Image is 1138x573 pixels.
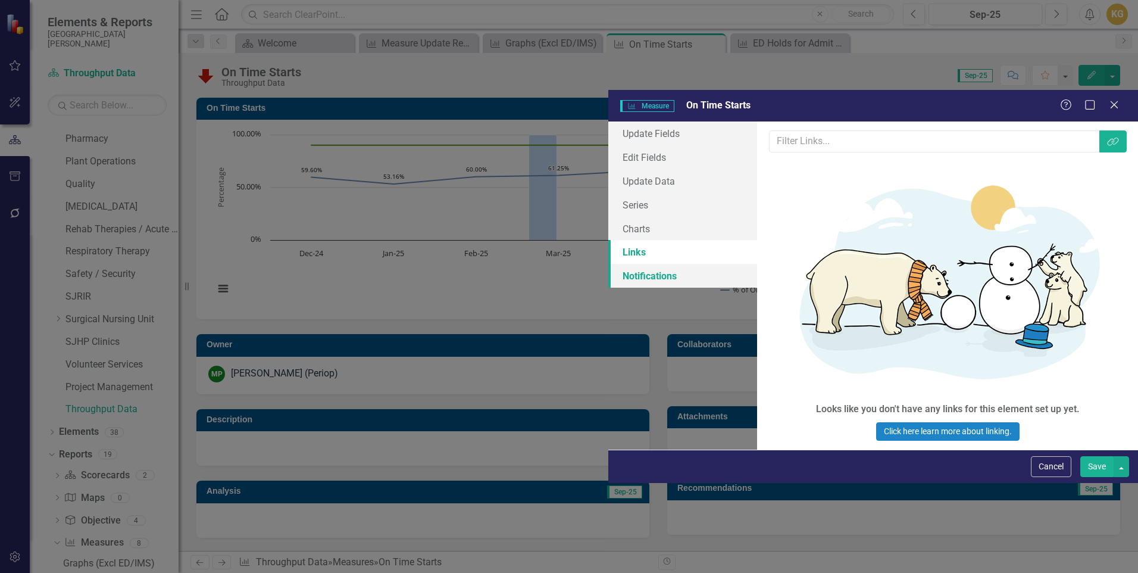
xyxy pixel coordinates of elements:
a: Edit Fields [608,145,757,169]
button: Cancel [1031,456,1071,477]
a: Click here learn more about linking. [876,422,1020,441]
button: Save [1080,456,1114,477]
a: Links [608,240,757,264]
a: Update Fields [608,122,757,145]
a: Charts [608,217,757,241]
a: Series [608,193,757,217]
span: Measure [620,100,674,112]
a: Update Data [608,169,757,193]
div: Looks like you don't have any links for this element set up yet. [816,403,1080,416]
img: Getting started [769,161,1126,400]
input: Filter Links... [769,130,1101,152]
a: Notifications [608,264,757,288]
span: On Time Starts [686,99,751,111]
